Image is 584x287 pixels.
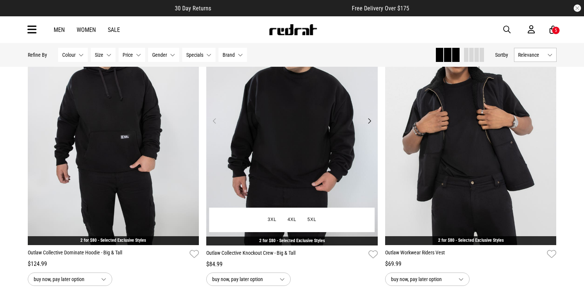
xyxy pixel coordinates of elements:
[28,5,199,245] img: Outlaw Collective Dominate Hoodie - Big & Tall in Black
[54,26,65,33] a: Men
[282,213,302,227] button: 4XL
[550,26,557,34] a: 5
[62,52,76,58] span: Colour
[438,238,504,243] a: 2 for $80 - Selected Exclusive Styles
[152,52,167,58] span: Gender
[385,5,557,245] img: Outlaw Workwear Riders Vest in Black
[206,273,291,286] button: buy now, pay later option
[385,260,557,268] div: $69.99
[226,4,337,12] iframe: Customer reviews powered by Trustpilot
[186,52,203,58] span: Specials
[28,273,112,286] button: buy now, pay later option
[6,3,28,25] button: Open LiveChat chat widget
[206,249,366,260] a: Outlaw Collective Knockout Crew - Big & Tall
[28,52,47,58] p: Refine By
[123,52,133,58] span: Price
[206,5,378,245] img: Outlaw Collective Knockout Crew - Big & Tall in Black
[365,116,374,125] button: Next
[108,26,120,33] a: Sale
[262,213,282,227] button: 3XL
[95,52,103,58] span: Size
[555,28,557,33] div: 5
[391,275,453,284] span: buy now, pay later option
[259,238,325,243] a: 2 for $80 - Selected Exclusive Styles
[518,52,544,58] span: Relevance
[218,48,247,62] button: Brand
[385,249,544,260] a: Outlaw Workwear Riders Vest
[514,48,557,62] button: Relevance
[91,48,116,62] button: Size
[175,5,211,12] span: 30 Day Returns
[503,52,508,58] span: by
[148,48,179,62] button: Gender
[223,52,235,58] span: Brand
[206,260,378,269] div: $84.99
[210,116,219,125] button: Previous
[182,48,216,62] button: Specials
[495,50,508,59] button: Sortby
[268,24,317,35] img: Redrat logo
[352,5,409,12] span: Free Delivery Over $175
[28,260,199,268] div: $124.99
[119,48,145,62] button: Price
[77,26,96,33] a: Women
[302,213,322,227] button: 5XL
[28,249,187,260] a: Outlaw Collective Dominate Hoodie - Big & Tall
[80,238,146,243] a: 2 for $80 - Selected Exclusive Styles
[34,275,95,284] span: buy now, pay later option
[385,273,470,286] button: buy now, pay later option
[212,275,274,284] span: buy now, pay later option
[58,48,88,62] button: Colour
